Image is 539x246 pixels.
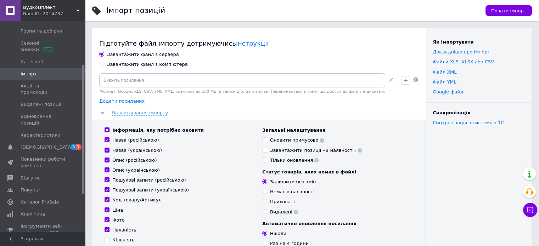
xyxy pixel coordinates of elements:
span: 7 [76,144,82,150]
div: Інформація, яку потрібно оновити [112,127,204,133]
div: Назва (російською) [112,137,159,143]
span: Аналітика [21,211,45,217]
div: Оновити примусово [270,137,324,143]
a: Google файл [433,89,463,95]
div: Фото [112,217,125,223]
span: Імпорт [21,71,37,77]
div: Підготуйте файл імпорту дотримуючись [99,39,419,48]
div: Пошукові запити (українською) [112,187,189,193]
a: Файл YML [433,79,456,85]
button: Чат з покупцем [523,203,537,217]
div: Як імпортувати [433,39,525,45]
input: Вкажіть посилання [99,73,385,87]
div: Завантажити файл з сервера [107,51,179,58]
span: Показники роботи компанії [21,156,66,169]
span: [DEMOGRAPHIC_DATA] [21,144,73,150]
a: Синхронізація з системою 1С [433,120,504,125]
span: Групи та добірки [21,28,62,34]
div: Завантажити файл з комп'ютера [107,61,188,68]
span: Додати посилання [99,98,145,104]
span: Сезонні знижки [21,40,66,53]
div: Код товару/Артикул [112,197,162,203]
span: Характеристики [21,132,61,138]
div: Завантажити позиції «В наявності» [270,147,362,154]
span: Каталог ProSale [21,199,59,205]
div: Ваш ID: 2014787 [23,11,85,17]
div: Автоматичне оновлення посилання [262,221,413,227]
div: Статус товарів, яких немає в файлі [262,169,413,175]
a: інструкції [236,40,269,47]
div: Ціна [112,207,123,213]
div: Формат: Google, XLS, CSV, YML, XML, розміром до 180 МБ, а також Zip, Gzip архіви. Переконайтеся в... [99,89,396,94]
span: Відновлення позицій [21,113,66,126]
span: Категорії [21,59,43,65]
div: Пошукові запити (російською) [112,177,186,183]
span: Почати імпорт [491,8,526,13]
div: Назва (українською) [112,147,162,154]
span: Інструменти веб-майстра та SEO [21,223,66,236]
span: Вудкомплект [23,4,76,11]
div: Залишити без змін [270,179,316,185]
span: Акції та промокоди [21,83,66,96]
div: Приховані [270,199,295,205]
span: Налаштування імпорту [112,110,168,116]
div: Видалені [270,209,298,215]
a: Файли ХLS, XLSX або CSV [433,59,494,64]
div: Опис (російською) [112,157,157,164]
h1: Імпорт позицій [106,6,165,15]
a: Докладніше про імпорт [433,49,490,55]
div: Немає в наявності [270,189,314,195]
div: Ніколи [270,230,286,237]
button: Почати імпорт [485,5,532,16]
div: Загальні налаштування [262,127,413,133]
div: Тільки оновлення [270,157,319,164]
span: Відгуки [21,175,39,181]
div: Синхронізація [433,110,525,116]
div: Кількість [112,237,135,243]
span: 3 [71,144,76,150]
a: Файл XML [433,69,456,75]
div: Опис (українською) [112,167,160,173]
span: Видалені позиції [21,101,61,108]
span: Покупці [21,187,40,193]
div: Наявність [112,227,136,233]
